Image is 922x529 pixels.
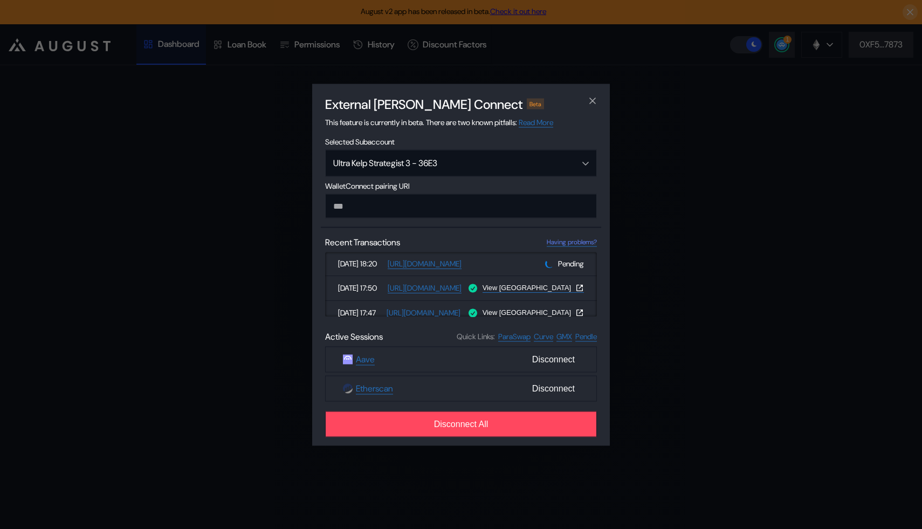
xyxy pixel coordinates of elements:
[338,283,383,293] span: [DATE] 17:50
[325,95,522,112] h2: External [PERSON_NAME] Connect
[387,307,460,318] a: [URL][DOMAIN_NAME]
[556,331,572,341] a: GMX
[584,92,601,109] button: close modal
[338,308,382,318] span: [DATE] 17:47
[434,419,488,429] span: Disconnect All
[547,237,597,246] a: Having problems?
[325,117,553,127] span: This feature is currently in beta. There are two known pitfalls:
[325,331,383,342] span: Active Sessions
[528,379,579,397] span: Disconnect
[528,350,579,368] span: Disconnect
[338,259,383,269] span: [DATE] 18:20
[545,258,584,269] div: Pending
[325,181,597,190] span: WalletConnect pairing URI
[333,157,561,169] div: Ultra Kelp Strategist 3 - 36E3
[388,258,462,269] a: [URL][DOMAIN_NAME]
[498,331,531,341] a: ParaSwap
[534,331,553,341] a: Curve
[343,383,353,393] img: Etherscan
[457,332,495,341] span: Quick Links:
[483,283,584,292] button: View [GEOGRAPHIC_DATA]
[483,308,584,317] button: View [GEOGRAPHIC_DATA]
[325,236,400,248] span: Recent Transactions
[388,283,462,293] a: [URL][DOMAIN_NAME]
[325,346,597,372] button: AaveAaveDisconnect
[519,117,553,127] a: Read More
[343,354,353,364] img: Aave
[575,331,597,341] a: Pendle
[325,149,597,176] button: Open menu
[356,382,393,394] a: Etherscan
[325,375,597,401] button: EtherscanEtherscanDisconnect
[545,259,554,268] img: pending
[325,136,597,146] span: Selected Subaccount
[527,98,544,109] div: Beta
[356,353,375,365] a: Aave
[325,411,597,437] button: Disconnect All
